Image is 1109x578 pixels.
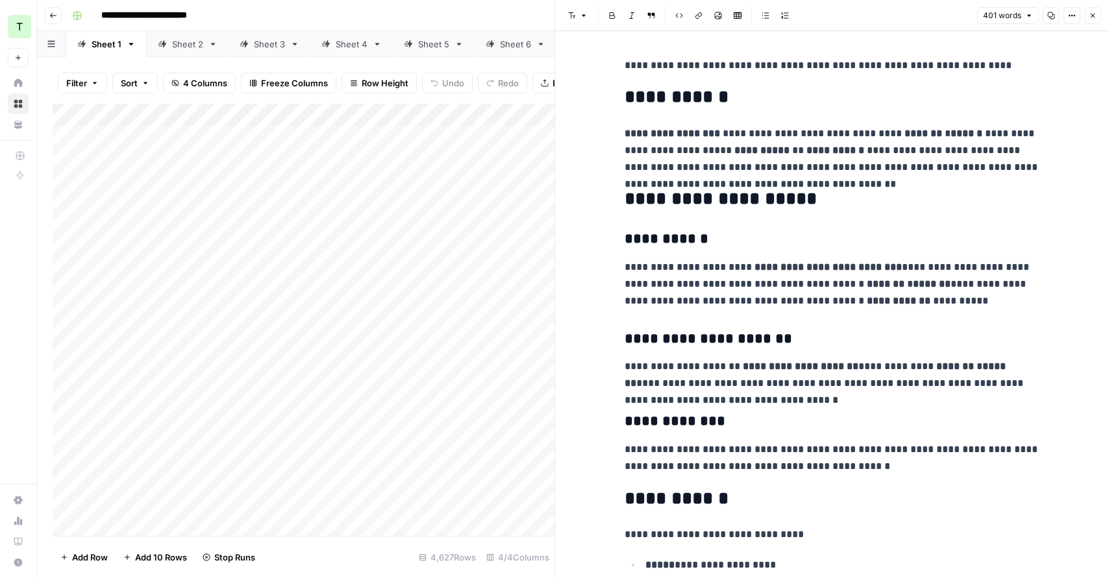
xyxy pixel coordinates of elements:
button: 401 words [977,7,1039,24]
span: Stop Runs [214,551,255,564]
a: Sheet 1 [66,31,147,57]
a: Usage [8,511,29,531]
div: 4/4 Columns [481,547,554,568]
button: Row Height [342,73,417,93]
button: Add 10 Rows [116,547,195,568]
div: Sheet 5 [418,38,449,51]
div: Sheet 1 [92,38,121,51]
button: Export CSV [532,73,607,93]
button: Help + Support [8,552,29,573]
a: Learning Hub [8,531,29,552]
button: Sort [112,73,158,93]
span: Sort [121,77,138,90]
div: 4,627 Rows [414,547,481,568]
span: 401 words [983,10,1021,21]
div: Sheet 3 [254,38,285,51]
span: Row Height [362,77,408,90]
a: Home [8,73,29,93]
button: Freeze Columns [241,73,336,93]
a: Sheet 3 [229,31,310,57]
a: Your Data [8,114,29,135]
button: Stop Runs [195,547,263,568]
a: Sheet 6 [475,31,556,57]
button: Add Row [53,547,116,568]
a: Sheet 4 [310,31,393,57]
span: 4 Columns [183,77,227,90]
a: Browse [8,93,29,114]
span: Freeze Columns [261,77,328,90]
span: Undo [442,77,464,90]
button: Filter [58,73,107,93]
a: Settings [8,490,29,511]
span: Add Row [72,551,108,564]
span: Redo [498,77,519,90]
span: Filter [66,77,87,90]
div: Sheet 4 [336,38,368,51]
span: T [16,19,23,34]
span: Add 10 Rows [135,551,187,564]
button: 4 Columns [163,73,236,93]
div: Sheet 2 [172,38,203,51]
a: Sheet 5 [393,31,475,57]
button: Workspace: TY SEO Team [8,10,29,43]
button: Undo [422,73,473,93]
a: Sheet 2 [147,31,229,57]
div: Sheet 6 [500,38,531,51]
button: Redo [478,73,527,93]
